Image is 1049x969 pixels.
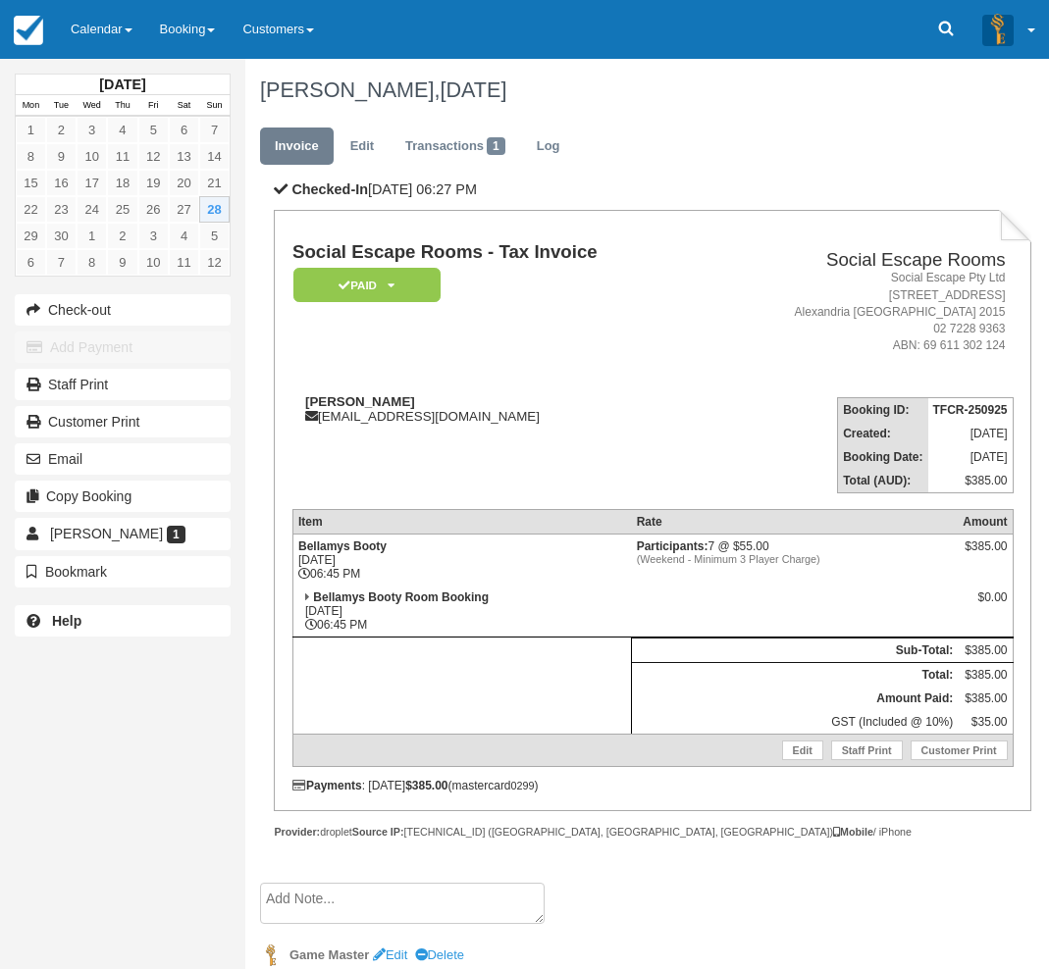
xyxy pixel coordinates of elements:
th: Created: [838,422,928,445]
a: 13 [169,143,199,170]
strong: Bellamys Booty Room Booking [313,590,489,604]
a: 10 [77,143,107,170]
a: 9 [46,143,77,170]
a: Customer Print [15,406,231,437]
h1: Social Escape Rooms - Tax Invoice [292,242,706,263]
a: Invoice [260,127,334,166]
strong: Source IP: [352,826,404,838]
a: 8 [16,143,46,170]
td: $385.00 [958,638,1013,663]
a: 2 [46,117,77,143]
th: Rate [632,510,959,535]
td: $385.00 [958,663,1013,688]
span: [DATE] [440,77,506,102]
th: Thu [107,95,137,117]
a: Paid [292,267,434,303]
em: (Weekend - Minimum 3 Player Charge) [637,553,954,565]
th: Mon [16,95,46,117]
a: 12 [138,143,169,170]
div: $385.00 [963,539,1007,569]
img: A3 [982,14,1014,45]
th: Total: [632,663,959,688]
a: 4 [107,117,137,143]
th: Total (AUD): [838,469,928,493]
a: 20 [169,170,199,196]
a: 22 [16,196,46,223]
a: 14 [199,143,230,170]
strong: Provider: [274,826,320,838]
button: Email [15,443,231,475]
th: Tue [46,95,77,117]
a: 27 [169,196,199,223]
div: droplet [TECHNICAL_ID] ([GEOGRAPHIC_DATA], [GEOGRAPHIC_DATA], [GEOGRAPHIC_DATA]) / iPhone [274,825,1031,840]
a: Help [15,605,231,637]
address: Social Escape Pty Ltd [STREET_ADDRESS] Alexandria [GEOGRAPHIC_DATA] 2015 02 7228 9363 ABN: 69 611... [713,270,1005,354]
a: 6 [169,117,199,143]
a: 4 [169,223,199,249]
th: Amount [958,510,1013,535]
a: Edit [336,127,389,166]
th: Wed [77,95,107,117]
a: Staff Print [831,740,903,760]
strong: Bellamys Booty [298,539,387,553]
a: 24 [77,196,107,223]
a: 8 [77,249,107,276]
a: 16 [46,170,77,196]
strong: [PERSON_NAME] [305,394,415,409]
strong: $385.00 [405,779,447,792]
td: [DATE] 06:45 PM [292,535,631,586]
th: Sub-Total: [632,638,959,663]
a: 18 [107,170,137,196]
th: Item [292,510,631,535]
a: 26 [138,196,169,223]
a: 28 [199,196,230,223]
a: Edit [782,740,823,760]
div: [EMAIL_ADDRESS][DOMAIN_NAME] [292,394,706,424]
td: GST (Included @ 10%) [632,710,959,735]
a: Delete [415,947,464,962]
span: 1 [487,137,505,155]
th: Fri [138,95,169,117]
a: 29 [16,223,46,249]
a: Transactions1 [391,127,520,166]
a: [PERSON_NAME] 1 [15,518,231,549]
a: 23 [46,196,77,223]
a: 7 [199,117,230,143]
td: [DATE] [928,445,1014,469]
a: Staff Print [15,369,231,400]
a: 3 [138,223,169,249]
button: Copy Booking [15,481,231,512]
a: 5 [199,223,230,249]
span: [PERSON_NAME] [50,526,163,541]
strong: Payments [292,779,362,792]
h1: [PERSON_NAME], [260,78,1018,102]
a: 9 [107,249,137,276]
a: Edit [373,947,407,962]
b: Help [52,613,81,629]
a: 21 [199,170,230,196]
a: 10 [138,249,169,276]
a: 15 [16,170,46,196]
strong: [DATE] [99,76,145,92]
strong: Mobile [833,826,873,838]
button: Bookmark [15,556,231,587]
h2: Social Escape Rooms [713,250,1005,271]
a: 5 [138,117,169,143]
a: 25 [107,196,137,223]
a: Log [522,127,575,166]
span: 1 [167,526,185,543]
a: 11 [169,249,199,276]
th: Booking ID: [838,398,928,423]
th: Booking Date: [838,445,928,469]
th: Sun [199,95,230,117]
div: $0.00 [963,590,1007,620]
td: $385.00 [928,469,1014,493]
a: 12 [199,249,230,276]
a: 6 [16,249,46,276]
strong: Game Master [289,947,369,962]
strong: TFCR-250925 [933,403,1008,417]
a: 2 [107,223,137,249]
a: 11 [107,143,137,170]
td: $385.00 [958,687,1013,710]
a: Customer Print [911,740,1008,760]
